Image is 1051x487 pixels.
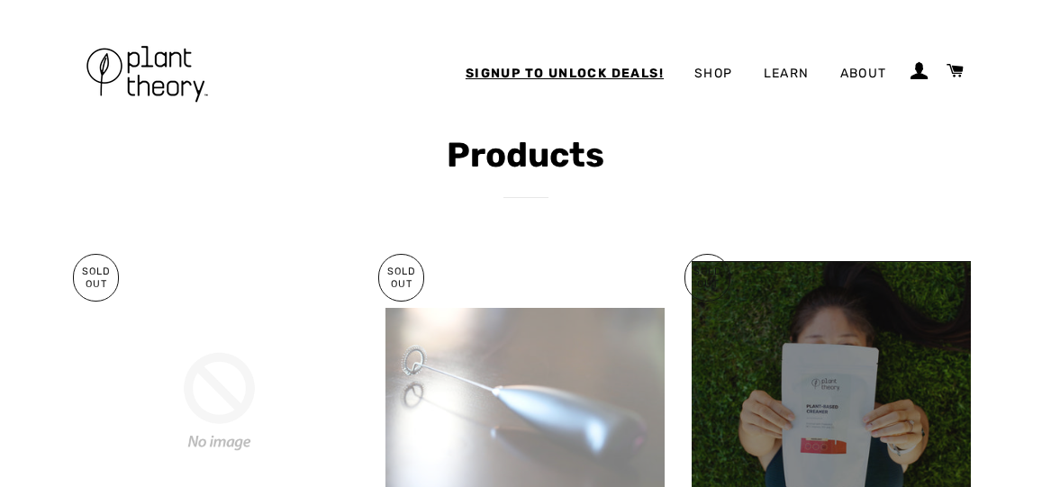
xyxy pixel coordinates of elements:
p: Sold Out [685,255,729,301]
a: Learn [750,50,823,97]
a: Signup to Unlock Deals! [452,50,677,97]
a: Shop [681,50,747,97]
h1: Products [80,131,972,179]
p: Sold Out [74,255,118,301]
img: Plant Theory [80,14,215,131]
a: About [827,50,901,97]
p: Sold Out [379,255,423,301]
